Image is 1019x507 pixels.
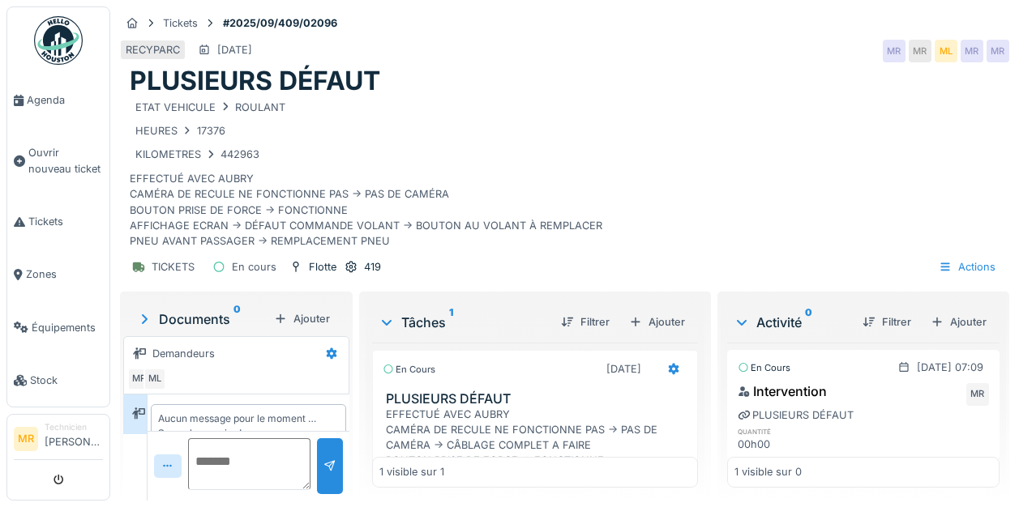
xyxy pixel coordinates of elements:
a: Équipements [7,301,109,354]
div: ML [143,368,166,390]
div: 419 [364,259,381,275]
div: RECYPARC [126,42,180,58]
div: Filtrer [856,311,918,333]
div: [DATE] [217,42,252,58]
div: Ajouter [623,311,691,333]
div: En cours [738,361,790,375]
div: [DATE] [606,361,641,377]
li: MR [14,427,38,451]
h6: quantité [738,426,818,437]
div: HEURES 17376 [135,123,225,138]
div: Ajouter [924,311,993,333]
a: Stock [7,354,109,407]
a: Tickets [7,195,109,248]
div: KILOMETRES 442963 [135,147,259,162]
div: MR [987,40,1009,62]
div: MR [909,40,931,62]
div: Flotte [309,259,336,275]
div: TICKETS [152,259,195,275]
div: MR [883,40,906,62]
span: Tickets [28,214,103,229]
sup: 0 [233,309,241,329]
div: PLUSIEURS DÉFAUT [738,407,854,423]
div: Filtrer [554,311,616,333]
span: Agenda [27,92,103,108]
a: Zones [7,248,109,300]
div: Intervention [738,381,827,401]
strong: #2025/09/409/02096 [216,15,344,31]
div: Technicien [45,421,103,433]
li: [PERSON_NAME] [45,421,103,456]
div: Documents [136,309,268,329]
div: MR [966,383,989,406]
h1: PLUSIEURS DÉFAUT [130,66,380,96]
div: 00h00 [738,437,818,452]
sup: 0 [805,313,812,332]
div: Tickets [163,15,198,31]
div: Demandeurs [152,346,215,361]
div: MR [127,368,150,390]
a: Agenda [7,74,109,126]
div: EFFECTUÉ AVEC AUBRY CAMÉRA DE RECULE NE FONCTIONNE PAS -> PAS DE CAMÉRA BOUTON PRISE DE FORCE -> ... [130,97,1000,249]
a: MR Technicien[PERSON_NAME] [14,421,103,460]
span: Équipements [32,320,103,335]
div: Activité [734,313,850,332]
img: Badge_color-CXgf-gQk.svg [34,16,83,65]
span: Ouvrir nouveau ticket [28,145,103,176]
div: Actions [931,255,1003,279]
div: ETAT VEHICULE ROULANT [135,100,285,115]
div: MR [961,40,983,62]
div: Tâches [379,313,548,332]
h3: PLUSIEURS DÉFAUT [386,391,691,407]
div: Aucun message pour le moment … Soyez le premier ! [158,411,339,441]
div: En cours [383,363,435,377]
sup: 1 [449,313,453,332]
div: [DATE] 07:09 [917,360,983,375]
span: Zones [26,266,103,282]
span: Stock [30,373,103,388]
a: Ouvrir nouveau ticket [7,126,109,195]
div: 1 visible sur 0 [734,465,802,480]
div: Ajouter [268,308,336,330]
div: En cours [232,259,276,275]
div: ML [935,40,957,62]
div: 1 visible sur 1 [379,465,444,480]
